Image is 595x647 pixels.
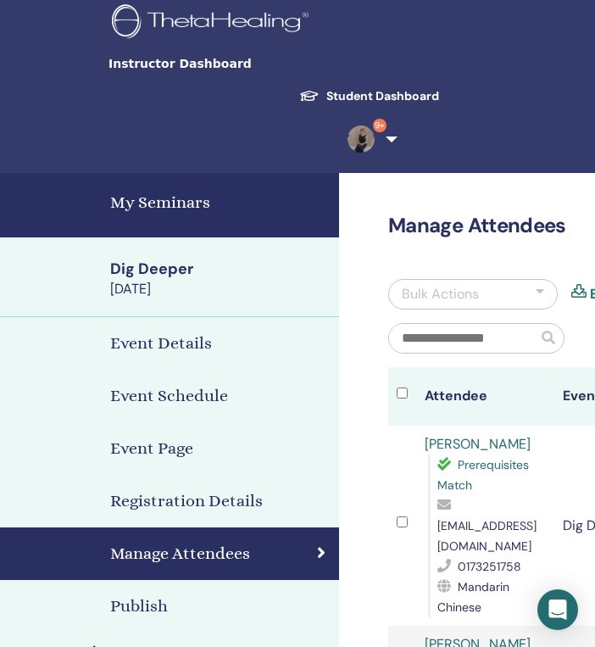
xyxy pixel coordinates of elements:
[341,112,397,166] a: 9+
[437,579,509,615] span: Mandarin Chinese
[286,81,453,112] a: Student Dashboard
[110,259,329,280] div: Dig Deeper
[537,589,578,630] div: Open Intercom Messenger
[108,55,363,73] span: Instructor Dashboard
[437,518,537,554] span: [EMAIL_ADDRESS][DOMAIN_NAME]
[110,541,250,566] h4: Manage Attendees
[110,383,228,409] h4: Event Schedule
[437,457,529,493] span: Prerequisites Match
[373,119,386,132] span: 9+
[425,435,531,453] a: [PERSON_NAME]
[416,367,554,426] th: Attendee
[402,284,479,304] div: Bulk Actions
[380,47,503,81] button: Toggle navigation
[110,488,263,514] h4: Registration Details
[458,559,521,574] span: 0173251758
[100,259,339,299] a: Dig Deeper[DATE]
[110,280,329,298] div: [DATE]
[299,89,320,103] img: graduation-cap-white.svg
[348,125,375,153] img: default.jpg
[110,594,168,619] h4: Publish
[112,4,314,42] img: logo.png
[110,436,193,461] h4: Event Page
[110,190,329,215] h4: My Seminars
[110,331,212,356] h4: Event Details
